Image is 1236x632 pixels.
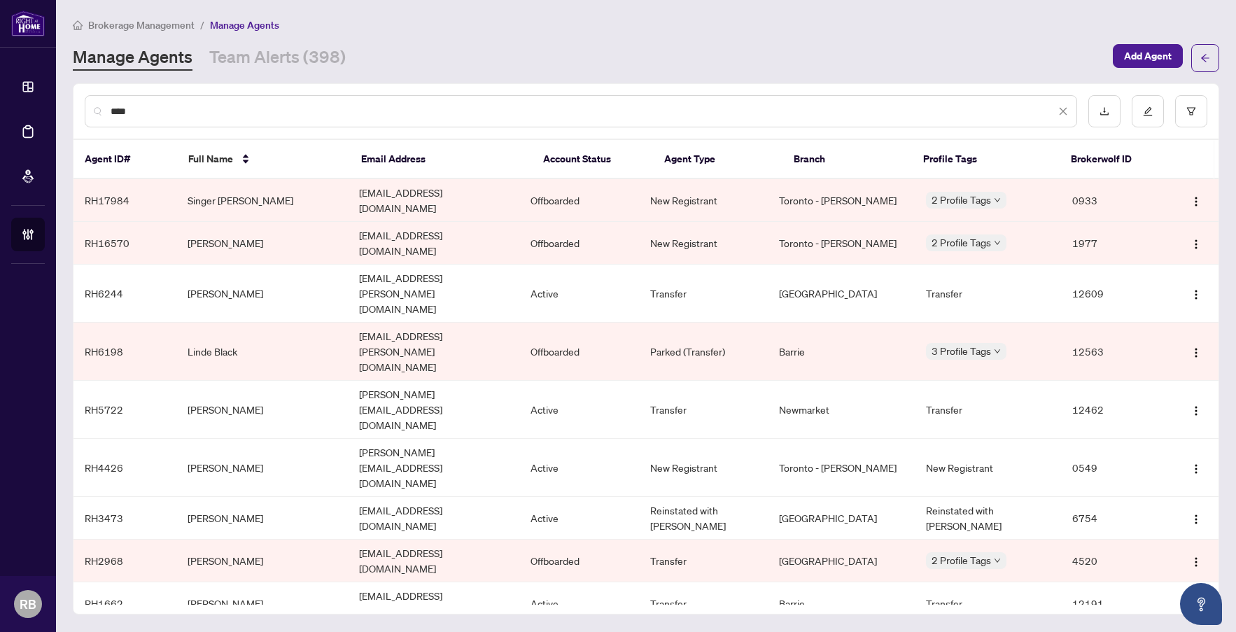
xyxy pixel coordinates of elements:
[768,582,915,625] td: Barrie
[639,540,768,582] td: Transfer
[932,234,991,251] span: 2 Profile Tags
[1061,265,1164,323] td: 12609
[348,582,519,625] td: [EMAIL_ADDRESS][DOMAIN_NAME]
[73,265,176,323] td: RH6244
[73,439,176,497] td: RH4426
[348,540,519,582] td: [EMAIL_ADDRESS][DOMAIN_NAME]
[210,19,279,31] span: Manage Agents
[768,323,915,381] td: Barrie
[188,151,233,167] span: Full Name
[176,179,348,222] td: Singer [PERSON_NAME]
[932,343,991,359] span: 3 Profile Tags
[915,439,1060,497] td: New Registrant
[176,222,348,265] td: [PERSON_NAME]
[915,265,1060,323] td: Transfer
[348,497,519,540] td: [EMAIL_ADDRESS][DOMAIN_NAME]
[768,540,915,582] td: [GEOGRAPHIC_DATA]
[1185,456,1207,479] button: Logo
[519,497,639,540] td: Active
[1061,439,1164,497] td: 0549
[1185,232,1207,254] button: Logo
[994,239,1001,246] span: down
[639,381,768,439] td: Transfer
[73,582,176,625] td: RH1662
[519,540,639,582] td: Offboarded
[915,381,1060,439] td: Transfer
[532,140,653,179] th: Account Status
[1061,540,1164,582] td: 4520
[348,439,519,497] td: [PERSON_NAME][EMAIL_ADDRESS][DOMAIN_NAME]
[768,381,915,439] td: Newmarket
[519,265,639,323] td: Active
[1191,347,1202,358] img: Logo
[348,381,519,439] td: [PERSON_NAME][EMAIL_ADDRESS][DOMAIN_NAME]
[1061,381,1164,439] td: 12462
[1061,497,1164,540] td: 6754
[519,381,639,439] td: Active
[639,323,768,381] td: Parked (Transfer)
[768,179,915,222] td: Toronto - [PERSON_NAME]
[73,20,83,30] span: home
[177,140,350,179] th: Full Name
[20,594,36,614] span: RB
[1186,106,1196,116] span: filter
[1180,583,1222,625] button: Open asap
[1058,106,1068,116] span: close
[176,381,348,439] td: [PERSON_NAME]
[176,497,348,540] td: [PERSON_NAME]
[912,140,1059,179] th: Profile Tags
[1185,282,1207,304] button: Logo
[932,192,991,208] span: 2 Profile Tags
[1061,582,1164,625] td: 12191
[639,582,768,625] td: Transfer
[73,140,177,179] th: Agent ID#
[1191,239,1202,250] img: Logo
[1191,405,1202,416] img: Logo
[1060,140,1163,179] th: Brokerwolf ID
[639,497,768,540] td: Reinstated with [PERSON_NAME]
[1185,549,1207,572] button: Logo
[1175,95,1207,127] button: filter
[1088,95,1121,127] button: download
[176,582,348,625] td: [PERSON_NAME]
[73,323,176,381] td: RH6198
[348,323,519,381] td: [EMAIL_ADDRESS][PERSON_NAME][DOMAIN_NAME]
[519,179,639,222] td: Offboarded
[73,497,176,540] td: RH3473
[653,140,782,179] th: Agent Type
[519,222,639,265] td: Offboarded
[519,323,639,381] td: Offboarded
[639,222,768,265] td: New Registrant
[1185,507,1207,529] button: Logo
[1061,323,1164,381] td: 12563
[348,179,519,222] td: [EMAIL_ADDRESS][DOMAIN_NAME]
[1191,463,1202,475] img: Logo
[73,45,192,71] a: Manage Agents
[994,557,1001,564] span: down
[1191,196,1202,207] img: Logo
[1132,95,1164,127] button: edit
[768,222,915,265] td: Toronto - [PERSON_NAME]
[176,540,348,582] td: [PERSON_NAME]
[932,552,991,568] span: 2 Profile Tags
[1124,45,1172,67] span: Add Agent
[994,197,1001,204] span: down
[639,265,768,323] td: Transfer
[348,222,519,265] td: [EMAIL_ADDRESS][DOMAIN_NAME]
[639,179,768,222] td: New Registrant
[1185,340,1207,363] button: Logo
[200,17,204,33] li: /
[176,439,348,497] td: [PERSON_NAME]
[348,265,519,323] td: [EMAIL_ADDRESS][PERSON_NAME][DOMAIN_NAME]
[639,439,768,497] td: New Registrant
[1191,289,1202,300] img: Logo
[768,439,915,497] td: Toronto - [PERSON_NAME]
[782,140,912,179] th: Branch
[915,582,1060,625] td: Transfer
[73,381,176,439] td: RH5722
[88,19,195,31] span: Brokerage Management
[1113,44,1183,68] button: Add Agent
[519,439,639,497] td: Active
[1185,398,1207,421] button: Logo
[1191,556,1202,568] img: Logo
